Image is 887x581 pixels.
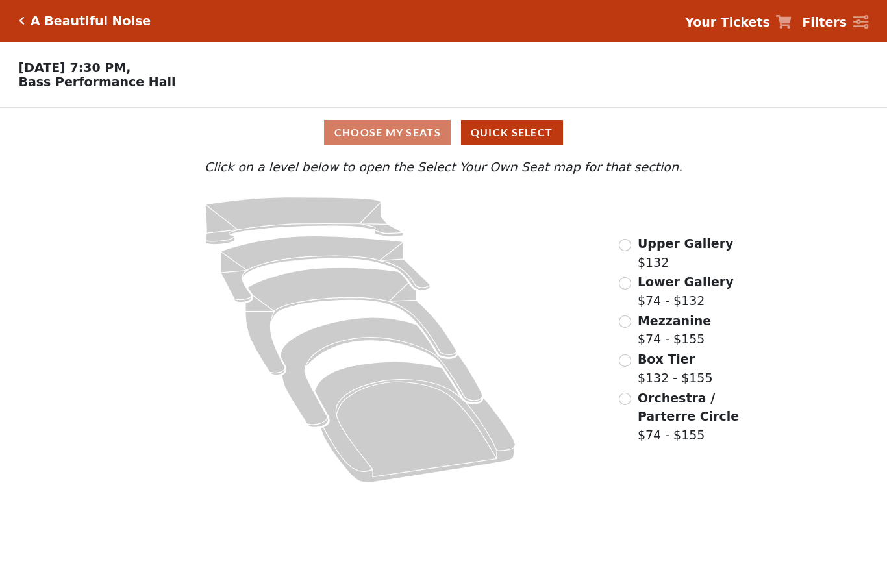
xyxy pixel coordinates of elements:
span: Mezzanine [638,314,711,328]
path: Orchestra / Parterre Circle - Seats Available: 42 [315,362,516,482]
path: Upper Gallery - Seats Available: 163 [205,197,403,245]
strong: Filters [802,15,847,29]
label: $74 - $155 [638,389,767,445]
label: $74 - $155 [638,312,711,349]
a: Filters [802,13,868,32]
h5: A Beautiful Noise [31,14,151,29]
span: Orchestra / Parterre Circle [638,391,739,424]
button: Quick Select [461,120,563,145]
label: $74 - $132 [638,273,734,310]
span: Box Tier [638,352,695,366]
p: Click on a level below to open the Select Your Own Seat map for that section. [120,158,767,177]
label: $132 [638,234,734,271]
span: Lower Gallery [638,275,734,289]
span: Upper Gallery [638,236,734,251]
a: Your Tickets [685,13,792,32]
a: Click here to go back to filters [19,16,25,25]
label: $132 - $155 [638,350,713,387]
strong: Your Tickets [685,15,770,29]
